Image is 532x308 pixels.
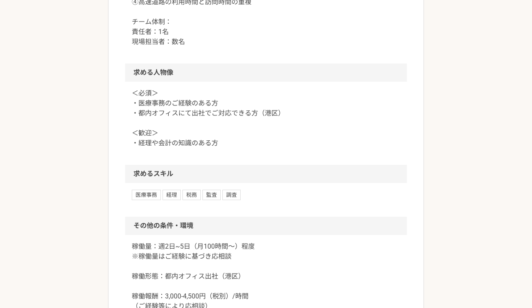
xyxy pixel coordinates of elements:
[132,88,400,148] p: ＜必須＞ ・医療事務のご経験のある方 ・都内オフィスにて出社でご対応できる方（港区） ＜歓迎＞ ・経理や会計の知識のある方
[182,190,201,200] span: 税務
[125,64,407,82] h2: 求める人物像
[163,190,181,200] span: 経理
[125,217,407,235] h2: その他の条件・環境
[132,190,161,200] span: 医療事務
[202,190,221,200] span: 監査
[222,190,241,200] span: 調査
[125,165,407,183] h2: 求めるスキル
